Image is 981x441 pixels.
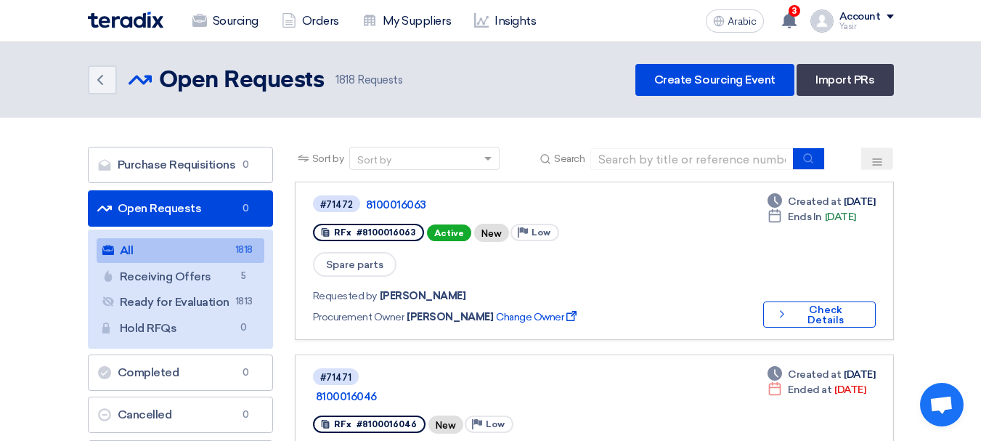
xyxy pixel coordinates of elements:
font: 1818 [235,244,253,255]
font: 0 [243,203,249,214]
font: Ready for Evaluation [120,295,229,309]
font: All [120,243,134,257]
font: 1813 [235,296,253,307]
input: Search by title or reference number [590,148,794,170]
font: Create Sourcing Event [654,73,776,86]
a: Completed0 [88,355,273,391]
font: Procurement Owner [313,311,404,323]
font: Requests [357,73,402,86]
font: Sourcing [213,14,259,28]
div: Open chat [920,383,964,426]
font: Account [839,10,881,23]
font: Cancelled [118,408,172,421]
font: Purchase Requisitions [118,158,236,171]
a: Cancelled0 [88,397,273,433]
font: Spare parts [326,259,383,271]
font: New [436,420,456,431]
font: 1818 [335,73,354,86]
a: Import PRs [797,64,893,96]
a: Purchase Requisitions0 [88,147,273,183]
a: Sourcing [181,5,270,37]
font: [DATE] [844,195,875,208]
font: #71472 [320,199,353,210]
a: Open Requests0 [88,190,273,227]
font: [PERSON_NAME] [407,311,493,323]
img: Teradix logo [88,12,163,28]
font: Search [554,153,585,165]
font: Orders [302,14,339,28]
img: profile_test.png [810,9,834,33]
font: [DATE] [834,384,866,396]
button: Arabic [706,9,764,33]
font: #8100016063 [357,227,415,238]
button: Check Details [763,302,876,328]
font: RFx [334,227,351,238]
font: #8100016046 [357,419,417,429]
font: [DATE] [844,368,875,381]
font: Requested by [313,290,377,302]
font: Yasir [839,22,857,31]
font: #71471 [320,372,351,383]
font: Low [532,227,550,238]
font: Change Owner [496,311,563,323]
font: Check Details [807,304,844,326]
font: Sort by [312,153,344,165]
font: Open Requests [159,69,325,92]
font: 5 [241,270,246,281]
font: Receiving Offers [120,270,211,283]
font: Ended at [788,384,831,396]
font: 3 [791,6,797,16]
font: New [481,228,502,239]
font: Hold RFQs [120,321,177,335]
font: 0 [240,322,247,333]
font: Open Requests [118,201,202,215]
font: Created at [788,368,841,381]
font: RFx [334,419,351,429]
font: Created at [788,195,841,208]
a: Insights [463,5,548,37]
font: [PERSON_NAME] [380,290,466,302]
font: 0 [243,409,249,420]
font: Insights [494,14,536,28]
font: Low [486,419,505,429]
font: Active [434,228,464,238]
font: 8100016046 [316,390,377,403]
font: [DATE] [825,211,856,223]
font: Import PRs [815,73,874,86]
font: 0 [243,367,249,378]
font: 0 [243,159,249,170]
font: 8100016063 [366,198,426,211]
font: My Suppliers [383,14,451,28]
a: Orders [270,5,351,37]
font: Ends In [788,211,822,223]
font: Sort by [357,154,391,166]
font: Arabic [728,15,757,28]
a: 8100016046 [316,390,679,403]
a: My Suppliers [351,5,463,37]
font: Completed [118,365,179,379]
a: 8100016063 [366,198,729,211]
